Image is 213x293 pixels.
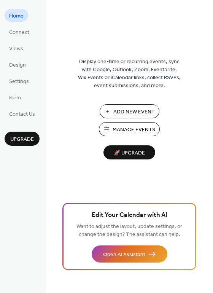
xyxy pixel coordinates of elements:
[5,75,33,87] a: Settings
[5,91,25,104] a: Form
[5,42,28,54] a: Views
[99,122,160,136] button: Manage Events
[5,132,40,146] button: Upgrade
[5,107,40,120] a: Contact Us
[5,58,30,71] a: Design
[9,61,26,69] span: Design
[5,25,34,38] a: Connect
[113,126,155,134] span: Manage Events
[10,135,34,143] span: Upgrade
[103,251,145,259] span: Open AI Assistant
[78,58,181,90] span: Display one-time or recurring events, sync with Google, Outlook, Zoom, Eventbrite, Wix Events or ...
[76,221,182,240] span: Want to adjust the layout, update settings, or change the design? The assistant can help.
[108,148,151,158] span: 🚀 Upgrade
[5,9,28,22] a: Home
[92,245,167,263] button: Open AI Assistant
[100,104,159,118] button: Add New Event
[9,110,35,118] span: Contact Us
[103,145,155,159] button: 🚀 Upgrade
[9,12,24,20] span: Home
[9,45,23,53] span: Views
[9,29,29,37] span: Connect
[113,108,155,116] span: Add New Event
[9,78,29,86] span: Settings
[92,210,167,221] span: Edit Your Calendar with AI
[9,94,21,102] span: Form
